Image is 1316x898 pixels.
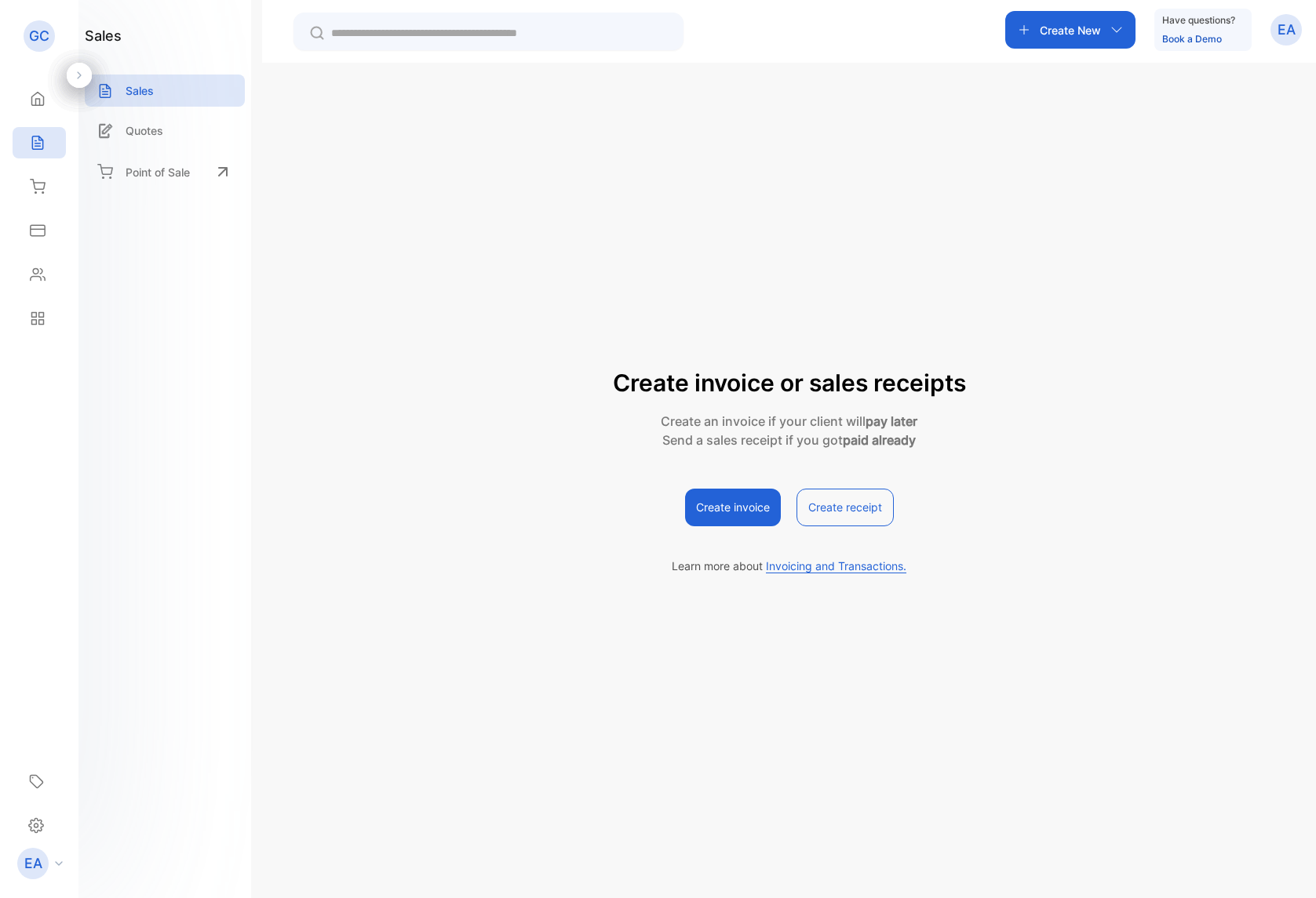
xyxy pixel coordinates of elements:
span: Invoicing and Transactions. [766,559,906,573]
p: EA [1278,20,1296,40]
h1: sales [85,25,122,46]
a: Point of Sale [85,155,245,189]
a: Quotes [85,115,245,147]
p: Have questions? [1162,13,1235,28]
a: Sales [85,75,245,107]
p: Create invoice or sales receipts [613,365,966,401]
strong: paid already [843,432,916,448]
p: Sales [126,82,154,99]
button: Create New [1005,11,1136,49]
p: Quotes [126,122,163,139]
p: Send a sales receipt if you got [613,431,966,449]
p: EA [24,853,42,874]
button: EA [1270,11,1302,49]
a: Book a Demo [1162,33,1222,45]
p: Learn more about [672,558,906,574]
p: Create New [1040,22,1101,38]
p: Point of Sale [126,164,190,180]
p: GC [29,26,49,46]
strong: pay later [866,413,917,429]
button: Create invoice [685,489,781,526]
button: Create receipt [797,489,894,526]
p: Create an invoice if your client will [613,412,966,431]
